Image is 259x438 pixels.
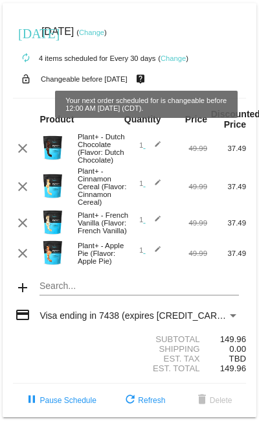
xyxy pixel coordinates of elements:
[194,393,210,408] mat-icon: delete
[229,354,246,363] span: TBD
[122,393,138,408] mat-icon: refresh
[124,114,161,124] strong: Quantity
[168,183,207,190] div: 49.99
[41,75,128,83] small: Changeable before [DATE]
[168,249,207,257] div: 49.99
[14,389,106,412] button: Pause Schedule
[129,354,207,363] div: Est. Tax
[15,307,30,323] mat-icon: credit_card
[158,54,188,62] small: ( )
[207,249,246,257] div: 37.49
[39,310,256,321] span: Visa ending in 7438 (expires [CREDIT_CARD_DATA])
[24,396,96,405] span: Pause Schedule
[129,344,207,354] div: Shipping
[207,219,246,227] div: 37.49
[39,209,65,235] img: Image-1-Carousel-Plant-Vanilla-no-badge-Transp.png
[161,54,186,62] a: Change
[71,242,129,265] div: Plant+ - Apple Pie (Flavor: Apple Pie)
[39,310,238,321] mat-select: Payment Method
[79,29,104,36] a: Change
[15,246,30,261] mat-icon: clear
[15,141,30,156] mat-icon: clear
[168,219,207,227] div: 49.99
[39,240,65,266] img: Image-1-Carousel-Plant-2lb-Apple-Pie-1000x1000-Transp.png
[13,54,155,62] small: 4 items scheduled for Every 30 days
[15,280,30,295] mat-icon: add
[139,246,161,254] span: 1
[15,179,30,194] mat-icon: clear
[39,281,238,292] input: Search...
[122,396,165,405] span: Refresh
[229,344,246,354] span: 0.00
[39,173,65,199] img: Image-1-Carousel-Plant-Cinamon-Cereal-1000x1000-Transp.png
[15,215,30,231] mat-icon: clear
[146,246,161,261] mat-icon: edit
[207,183,246,190] div: 37.49
[71,167,129,206] div: Plant+ - Cinnamon Cereal (Flavor: Cinnamon Cereal)
[24,393,39,408] mat-icon: pause
[168,144,207,152] div: 49.99
[71,211,129,235] div: Plant+ - French Vanilla (Flavor: French Vanilla)
[139,141,161,149] span: 1
[18,51,34,66] mat-icon: autorenew
[220,363,246,373] span: 149.96
[207,144,246,152] div: 37.49
[146,141,161,156] mat-icon: edit
[129,334,207,344] div: Subtotal
[146,179,161,194] mat-icon: edit
[18,71,34,87] mat-icon: lock_open
[39,114,74,124] strong: Product
[18,25,34,40] mat-icon: [DATE]
[185,114,207,124] strong: Price
[139,179,161,187] span: 1
[71,133,129,164] div: Plant+ - Dutch Chocolate (Flavor: Dutch Chocolate)
[207,334,246,344] div: 149.96
[146,215,161,231] mat-icon: edit
[133,71,148,87] mat-icon: live_help
[112,389,175,412] button: Refresh
[139,216,161,224] span: 1
[194,396,232,405] span: Delete
[184,389,243,412] button: Delete
[129,363,207,373] div: Est. Total
[76,29,107,36] small: ( )
[39,135,65,161] img: Image-1-Carousel-Plant-Chocolate-no-badge-Transp.png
